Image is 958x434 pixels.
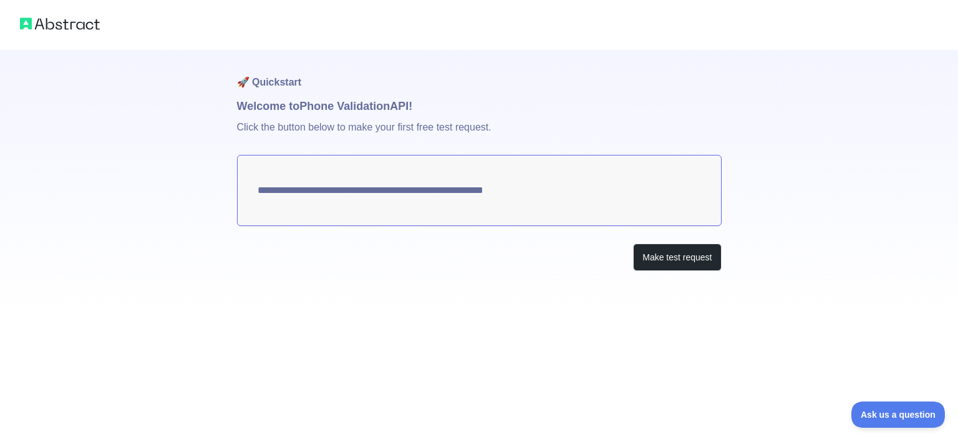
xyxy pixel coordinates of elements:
h1: Welcome to Phone Validation API! [237,97,722,115]
h1: 🚀 Quickstart [237,50,722,97]
button: Make test request [633,244,721,272]
p: Click the button below to make your first free test request. [237,115,722,155]
iframe: Toggle Customer Support [851,402,946,428]
img: Abstract logo [20,15,100,32]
